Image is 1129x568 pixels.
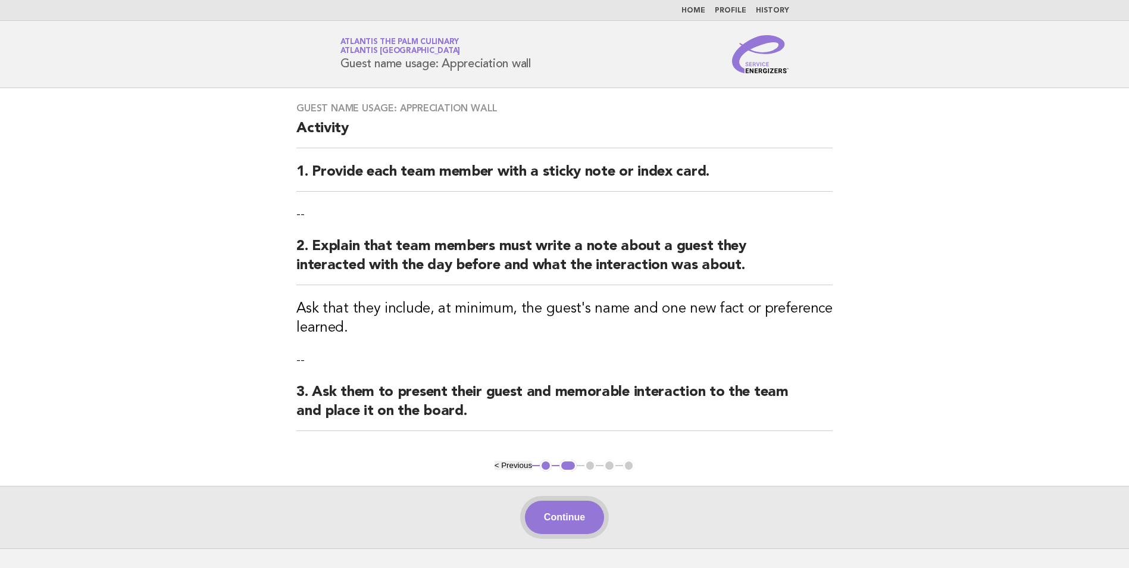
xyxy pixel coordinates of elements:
p: -- [296,206,833,223]
img: Service Energizers [732,35,789,73]
a: Atlantis The Palm CulinaryAtlantis [GEOGRAPHIC_DATA] [340,38,461,55]
h2: 3. Ask them to present their guest and memorable interaction to the team and place it on the board. [296,383,833,431]
p: -- [296,352,833,369]
h2: 2. Explain that team members must write a note about a guest they interacted with the day before ... [296,237,833,285]
a: Profile [715,7,746,14]
h2: Activity [296,119,833,148]
h3: Ask that they include, at minimum, the guest's name and one new fact or preference learned. [296,299,833,338]
h3: Guest name usage: Appreciation wall [296,102,833,114]
h2: 1. Provide each team member with a sticky note or index card. [296,163,833,192]
button: 1 [540,460,552,472]
a: History [756,7,789,14]
span: Atlantis [GEOGRAPHIC_DATA] [340,48,461,55]
a: Home [681,7,705,14]
h1: Guest name usage: Appreciation wall [340,39,531,70]
button: < Previous [495,461,532,470]
button: Continue [525,501,604,534]
button: 2 [559,460,577,472]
